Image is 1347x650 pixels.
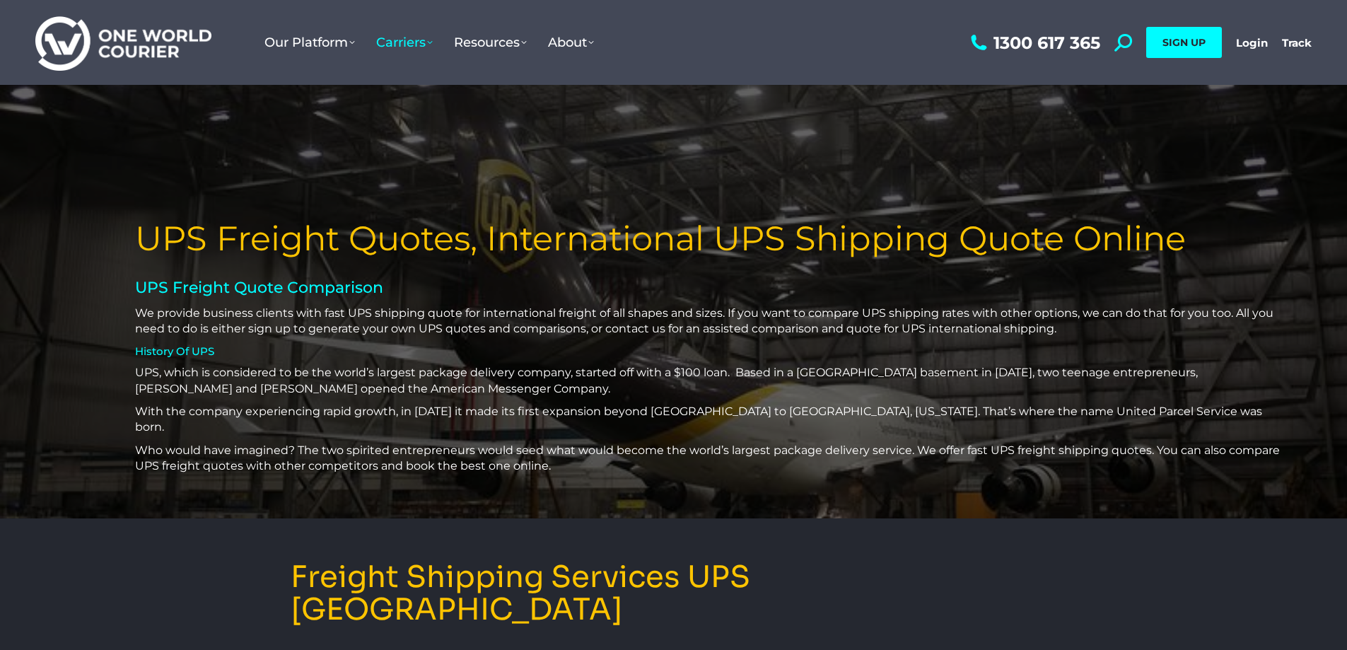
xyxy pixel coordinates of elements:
[1146,27,1222,58] a: SIGN UP
[135,443,1284,475] p: Who would have imagined? The two spirited entrepreneurs would seed what would become the world’s ...
[35,14,211,71] img: One World Courier
[264,35,355,50] span: Our Platform
[967,34,1100,52] a: 1300 617 365
[1236,36,1268,50] a: Login
[135,365,1284,397] p: UPS, which is considered to be the world’s largest package delivery company, started off with a $...
[254,21,366,64] a: Our Platform
[135,278,1284,298] h2: UPS Freight Quote Comparison
[537,21,605,64] a: About
[366,21,443,64] a: Carriers
[291,561,1057,626] h3: Freight Shipping Services UPS [GEOGRAPHIC_DATA]
[548,35,594,50] span: About
[135,344,1284,359] h4: History Of UPS
[454,35,527,50] span: Resources
[1162,36,1206,49] span: SIGN UP
[1282,36,1312,50] a: Track
[135,306,1284,337] p: We provide business clients with fast UPS shipping quote for international freight of all shapes ...
[135,404,1284,436] p: With the company experiencing rapid growth, in [DATE] it made its first expansion beyond [GEOGRAP...
[443,21,537,64] a: Resources
[376,35,433,50] span: Carriers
